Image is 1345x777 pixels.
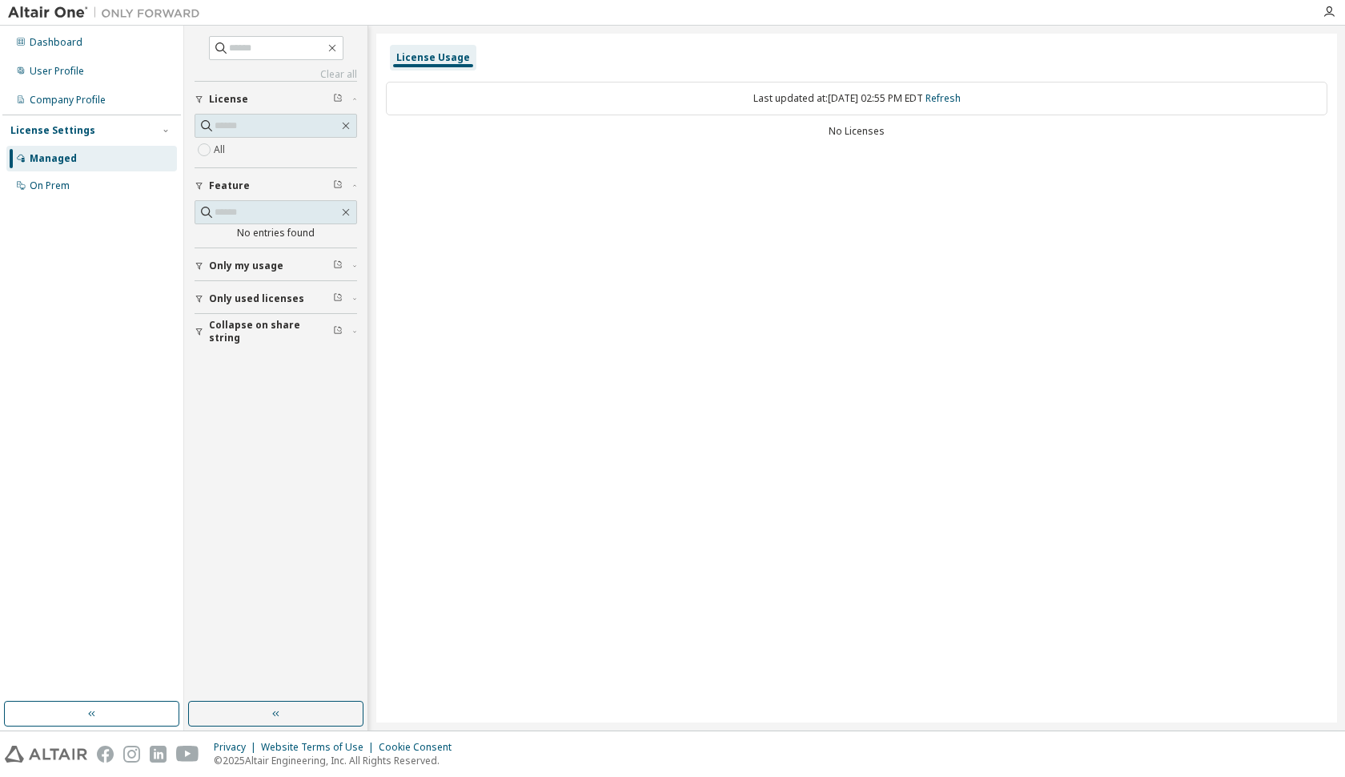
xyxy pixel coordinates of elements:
[333,93,343,106] span: Clear filter
[386,82,1327,115] div: Last updated at: [DATE] 02:55 PM EDT
[209,93,248,106] span: License
[5,746,87,763] img: altair_logo.svg
[386,125,1327,138] div: No Licenses
[379,741,461,754] div: Cookie Consent
[214,741,261,754] div: Privacy
[333,179,343,192] span: Clear filter
[30,36,82,49] div: Dashboard
[925,91,961,105] a: Refresh
[333,325,343,338] span: Clear filter
[30,179,70,192] div: On Prem
[214,754,461,767] p: © 2025 Altair Engineering, Inc. All Rights Reserved.
[150,746,167,763] img: linkedin.svg
[123,746,140,763] img: instagram.svg
[209,260,283,272] span: Only my usage
[10,124,95,137] div: License Settings
[195,227,357,240] div: No entries found
[261,741,379,754] div: Website Terms of Use
[30,94,106,107] div: Company Profile
[195,68,357,81] a: Clear all
[195,314,357,349] button: Collapse on share string
[195,248,357,284] button: Only my usage
[195,281,357,316] button: Only used licenses
[30,65,84,78] div: User Profile
[97,746,114,763] img: facebook.svg
[214,140,228,159] label: All
[209,179,250,192] span: Feature
[176,746,199,763] img: youtube.svg
[8,5,208,21] img: Altair One
[209,319,333,344] span: Collapse on share string
[333,260,343,272] span: Clear filter
[333,292,343,305] span: Clear filter
[195,168,357,203] button: Feature
[209,292,304,305] span: Only used licenses
[195,82,357,117] button: License
[396,51,470,64] div: License Usage
[30,152,77,165] div: Managed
